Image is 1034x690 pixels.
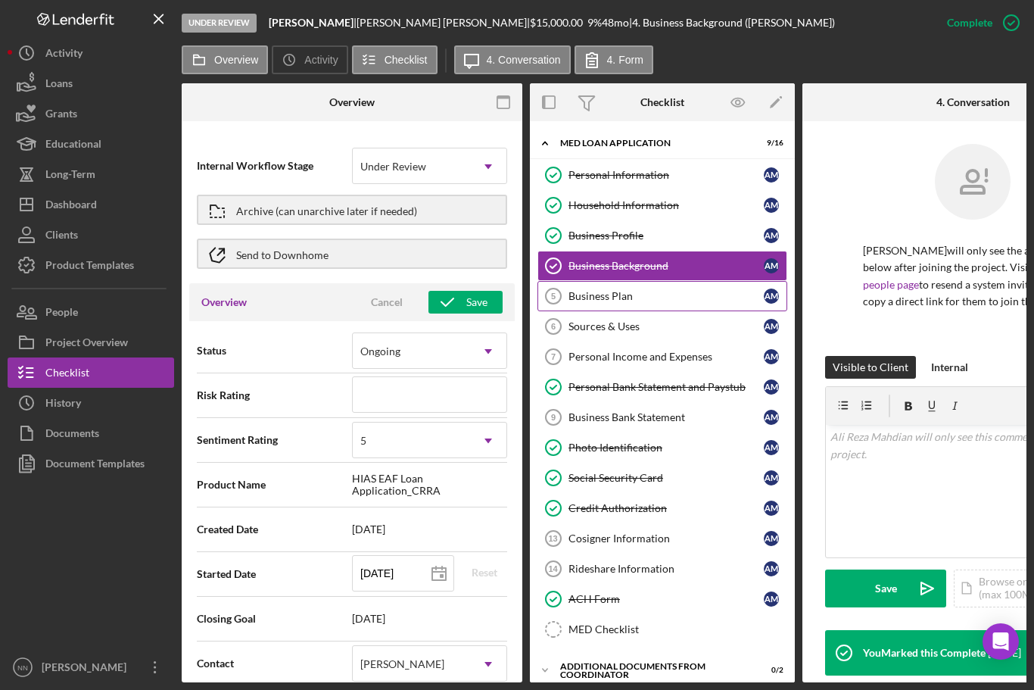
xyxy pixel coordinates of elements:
h3: Overview [201,295,247,310]
button: 4. Form [575,45,653,74]
div: Personal Bank Statement and Paystub [568,381,764,393]
button: Documents [8,418,174,448]
span: Contact [197,656,352,671]
label: Activity [304,54,338,66]
span: [DATE] [352,613,507,625]
div: A M [764,379,779,395]
div: Checklist [45,357,89,392]
button: 4. Conversation [454,45,571,74]
label: Checklist [385,54,428,66]
a: Photo IdentificationAM [537,432,787,463]
a: Dashboard [8,189,174,220]
button: Educational [8,129,174,159]
button: Product Templates [8,250,174,280]
a: 6Sources & UsesAM [537,311,787,342]
a: 14Rideshare InformationAM [537,554,787,584]
label: 4. Conversation [487,54,561,66]
a: Project Overview [8,327,174,357]
div: History [45,388,81,422]
button: Clients [8,220,174,250]
div: A M [764,501,779,516]
a: Grants [8,98,174,129]
a: 5Business PlanAM [537,281,787,311]
div: Grants [45,98,77,133]
div: [PERSON_NAME] [PERSON_NAME] | [357,17,530,29]
button: Save [428,291,503,314]
div: Long-Term [45,159,95,193]
div: Complete [947,8,992,38]
a: 9Business Bank StatementAM [537,402,787,432]
button: Activity [272,45,347,74]
div: A M [764,531,779,546]
div: A M [764,470,779,485]
a: people page [863,278,919,291]
button: Reset [462,561,507,584]
a: History [8,388,174,418]
span: Product Name [197,477,352,492]
div: Business Background [568,260,764,272]
tspan: 6 [551,322,556,331]
div: ACH Form [568,593,764,605]
label: Overview [214,54,258,66]
div: Send to Downhome [236,240,329,267]
div: A M [764,167,779,183]
div: Personal Information [568,169,764,181]
tspan: 14 [548,564,558,573]
div: A M [764,228,779,243]
text: NN [17,663,28,672]
a: Personal Bank Statement and PaystubAM [537,372,787,402]
div: [PERSON_NAME] [360,658,444,670]
div: A M [764,289,779,304]
div: Business Plan [568,290,764,302]
span: Closing Goal [197,611,352,626]
a: Household InformationAM [537,190,787,220]
div: Under Review [360,161,426,173]
div: You Marked this Complete [863,647,986,659]
div: Overview [329,96,375,108]
button: Checklist [8,357,174,388]
div: Sources & Uses [568,320,764,333]
div: A M [764,319,779,334]
div: 9 / 16 [756,139,783,148]
a: Long-Term [8,159,174,189]
label: 4. Form [607,54,643,66]
tspan: 5 [551,292,556,301]
button: Overview [182,45,268,74]
div: Loans [45,68,73,102]
span: HIAS EAF Loan Application_CRRA [352,473,507,497]
a: ACH FormAM [537,584,787,614]
button: Loans [8,68,174,98]
a: MED Checklist [537,614,787,645]
div: | [269,17,357,29]
button: Checklist [352,45,438,74]
div: A M [764,258,779,273]
button: Document Templates [8,448,174,479]
div: Save [466,291,487,314]
div: Visible to Client [833,356,908,379]
div: Activity [45,38,83,72]
a: Credit AuthorizationAM [537,493,787,523]
span: Internal Workflow Stage [197,158,352,173]
tspan: 7 [551,352,556,361]
div: People [45,297,78,331]
span: [DATE] [352,523,507,535]
span: Created Date [197,522,352,537]
div: Business Profile [568,229,764,242]
button: Archive (can unarchive later if needed) [197,195,507,225]
button: Activity [8,38,174,68]
button: Visible to Client [825,356,916,379]
div: A M [764,198,779,213]
div: Checklist [640,96,684,108]
button: People [8,297,174,327]
button: Internal [923,356,976,379]
button: Save [825,570,946,607]
div: MED Loan Application [560,139,746,148]
div: MED Checklist [568,623,786,635]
